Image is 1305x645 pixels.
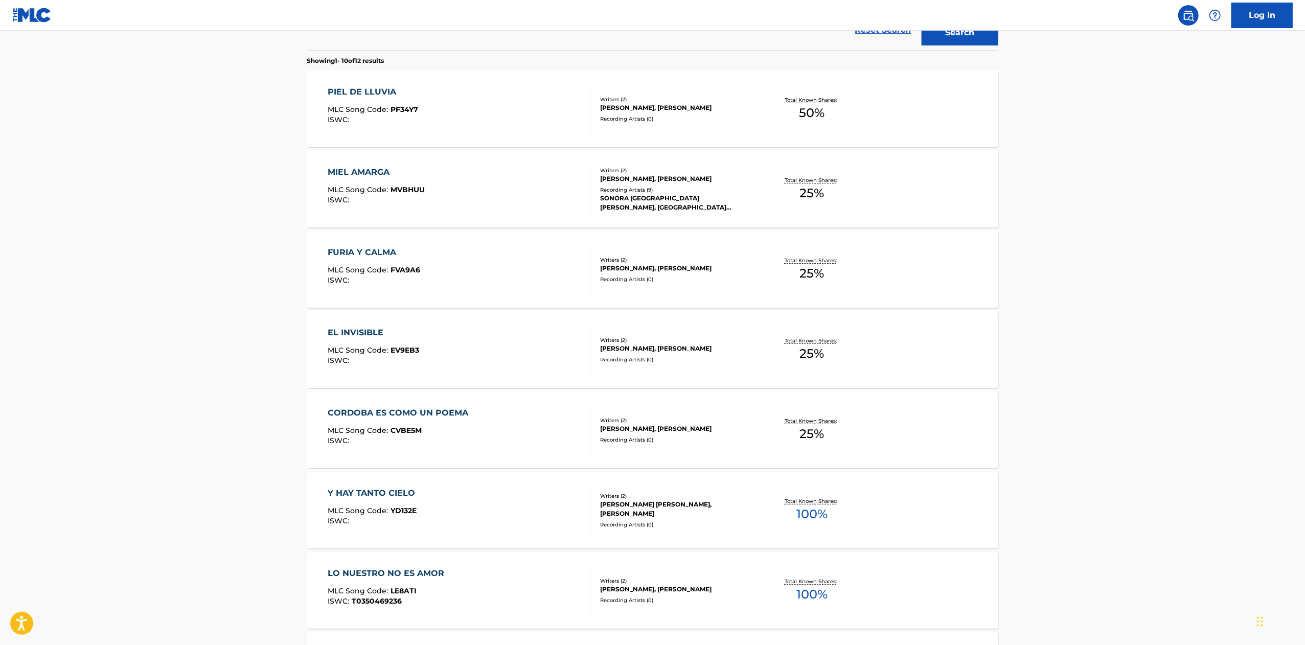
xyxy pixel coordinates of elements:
[785,497,839,505] p: Total Known Shares:
[785,176,839,184] p: Total Known Shares:
[1209,9,1221,21] img: help
[600,194,754,212] div: SONORA [GEOGRAPHIC_DATA][PERSON_NAME], [GEOGRAPHIC_DATA] [GEOGRAPHIC_DATA][PERSON_NAME], [GEOGRAP...
[785,96,839,104] p: Total Known Shares:
[922,20,998,45] button: Search
[328,407,473,419] div: CORDOBA ES COMO UN POEMA
[1257,606,1263,637] div: Drag
[307,151,998,227] a: MIEL AMARGAMLC Song Code:MVBHUUISWC:Writers (2)[PERSON_NAME], [PERSON_NAME]Recording Artists (9)S...
[600,186,754,194] div: Recording Artists ( 9 )
[600,356,754,363] div: Recording Artists ( 0 )
[328,345,391,355] span: MLC Song Code :
[600,174,754,183] div: [PERSON_NAME], [PERSON_NAME]
[785,257,839,264] p: Total Known Shares:
[328,586,391,595] span: MLC Song Code :
[307,472,998,548] a: Y HAY TANTO CIELOMLC Song Code:YD132EISWC:Writers (2)[PERSON_NAME] [PERSON_NAME], [PERSON_NAME]Re...
[328,596,352,606] span: ISWC :
[799,184,824,202] span: 25 %
[600,256,754,264] div: Writers ( 2 )
[328,487,420,499] div: Y HAY TANTO CIELO
[307,231,998,308] a: FURIA Y CALMAMLC Song Code:FVA9A6ISWC:Writers (2)[PERSON_NAME], [PERSON_NAME]Recording Artists (0...
[785,337,839,344] p: Total Known Shares:
[600,521,754,528] div: Recording Artists ( 0 )
[391,506,417,515] span: YD132E
[600,424,754,433] div: [PERSON_NAME], [PERSON_NAME]
[785,417,839,425] p: Total Known Shares:
[328,86,418,98] div: PIEL DE LLUVIA
[600,500,754,518] div: [PERSON_NAME] [PERSON_NAME], [PERSON_NAME]
[796,585,828,604] span: 100 %
[307,391,998,468] a: CORDOBA ES COMO UN POEMAMLC Song Code:CVBE5MISWC:Writers (2)[PERSON_NAME], [PERSON_NAME]Recording...
[600,344,754,353] div: [PERSON_NAME], [PERSON_NAME]
[328,115,352,124] span: ISWC :
[391,426,422,435] span: CVBE5M
[391,345,419,355] span: EV9EB3
[391,586,417,595] span: LE8ATI
[785,578,839,585] p: Total Known Shares:
[796,505,828,523] span: 100 %
[328,516,352,525] span: ISWC :
[600,96,754,103] div: Writers ( 2 )
[328,436,352,445] span: ISWC :
[328,356,352,365] span: ISWC :
[600,264,754,273] div: [PERSON_NAME], [PERSON_NAME]
[307,552,998,629] a: LO NUESTRO NO ES AMORMLC Song Code:LE8ATIISWC:T0350469236Writers (2)[PERSON_NAME], [PERSON_NAME]R...
[600,492,754,500] div: Writers ( 2 )
[799,344,824,363] span: 25 %
[600,336,754,344] div: Writers ( 2 )
[799,264,824,283] span: 25 %
[328,185,391,194] span: MLC Song Code :
[328,105,391,114] span: MLC Song Code :
[307,56,384,65] p: Showing 1 - 10 of 12 results
[600,436,754,444] div: Recording Artists ( 0 )
[328,195,352,204] span: ISWC :
[328,265,391,274] span: MLC Song Code :
[307,311,998,388] a: EL INVISIBLEMLC Song Code:EV9EB3ISWC:Writers (2)[PERSON_NAME], [PERSON_NAME]Recording Artists (0)...
[328,166,425,178] div: MIEL AMARGA
[1182,9,1195,21] img: search
[328,246,420,259] div: FURIA Y CALMA
[307,71,998,147] a: PIEL DE LLUVIAMLC Song Code:PF34Y7ISWC:Writers (2)[PERSON_NAME], [PERSON_NAME]Recording Artists (...
[1254,596,1305,645] iframe: Chat Widget
[600,167,754,174] div: Writers ( 2 )
[391,185,425,194] span: MVBHUU
[328,567,449,580] div: LO NUESTRO NO ES AMOR
[391,265,420,274] span: FVA9A6
[1231,3,1293,28] a: Log In
[328,506,391,515] span: MLC Song Code :
[600,275,754,283] div: Recording Artists ( 0 )
[600,585,754,594] div: [PERSON_NAME], [PERSON_NAME]
[1178,5,1199,26] a: Public Search
[328,327,419,339] div: EL INVISIBLE
[1205,5,1225,26] div: Help
[600,596,754,604] div: Recording Artists ( 0 )
[600,417,754,424] div: Writers ( 2 )
[600,103,754,112] div: [PERSON_NAME], [PERSON_NAME]
[328,426,391,435] span: MLC Song Code :
[600,115,754,123] div: Recording Artists ( 0 )
[12,8,52,22] img: MLC Logo
[799,425,824,443] span: 25 %
[799,104,825,122] span: 50 %
[391,105,418,114] span: PF34Y7
[600,577,754,585] div: Writers ( 2 )
[328,275,352,285] span: ISWC :
[352,596,402,606] span: T0350469236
